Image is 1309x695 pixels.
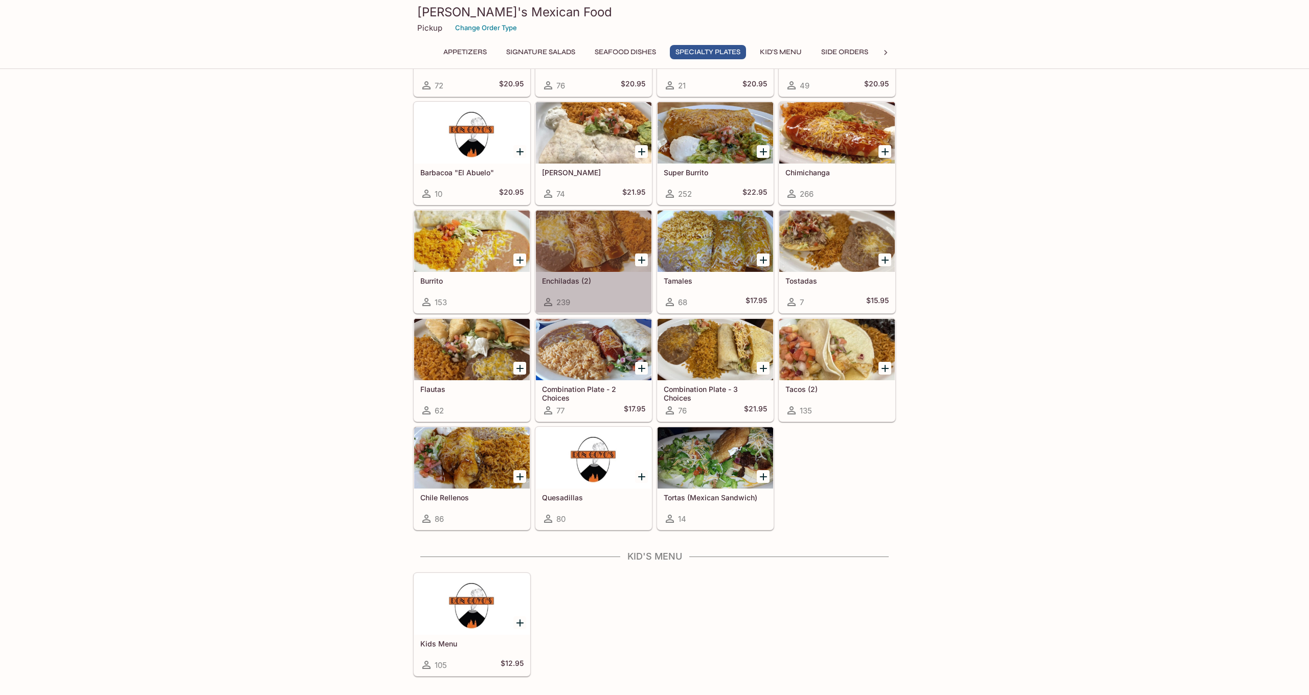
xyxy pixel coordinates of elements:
h5: [PERSON_NAME] [542,168,645,177]
h5: $20.95 [499,79,524,91]
div: Tacos (2) [779,319,895,380]
button: Signature Salads [501,45,581,59]
span: 68 [678,297,687,307]
a: Flautas62 [414,318,530,422]
a: Burrito153 [414,210,530,313]
div: Kids Menu [414,573,530,635]
button: Add Super Burrito [757,145,770,158]
button: Specialty Plates [670,45,746,59]
button: Add Chile Rellenos [513,470,526,483]
button: Add Tacos (2) [878,362,891,375]
a: Barbacoa "El Abuelo"10$20.95 [414,102,530,205]
p: Pickup [417,23,442,33]
a: Tamales68$17.95 [657,210,774,313]
a: Combination Plate - 2 Choices77$17.95 [535,318,652,422]
span: 252 [678,189,692,199]
div: Fajita Burrito [536,102,651,164]
span: 266 [800,189,814,199]
a: Super Burrito252$22.95 [657,102,774,205]
span: 72 [435,81,443,90]
h5: $20.95 [742,79,767,91]
button: Add Combination Plate - 3 Choices [757,362,770,375]
button: Add Combination Plate - 2 Choices [635,362,648,375]
h5: Kids Menu [420,639,524,648]
button: Change Order Type [450,20,522,36]
button: Add Barbacoa "El Abuelo" [513,145,526,158]
a: Combination Plate - 3 Choices76$21.95 [657,318,774,422]
h5: Enchiladas (2) [542,276,645,285]
button: Add Tostadas [878,253,891,266]
div: Tortas (Mexican Sandwich) [658,427,773,489]
span: 74 [556,189,565,199]
div: Barbacoa "El Abuelo" [414,102,530,164]
h4: Kid's Menu [413,551,896,562]
span: 105 [435,660,447,670]
div: Burrito [414,211,530,272]
span: 80 [556,514,566,524]
span: 77 [556,406,565,415]
h5: $17.95 [624,404,645,416]
h5: Burrito [420,276,524,285]
h5: $20.95 [499,188,524,200]
h5: Tamales [664,276,767,285]
div: Combination Plate - 2 Choices [536,319,651,380]
a: Chimichanga266 [779,102,895,205]
button: Add Fajita Burrito [635,145,648,158]
div: Flautas [414,319,530,380]
h5: $17.95 [746,296,767,308]
h5: Chimichanga [785,168,889,177]
h5: Tostadas [785,276,889,285]
button: Add Quesadillas [635,470,648,483]
span: 14 [678,514,686,524]
div: Combination Plate - 3 Choices [658,319,773,380]
div: Enchiladas (2) [536,211,651,272]
button: Add Burrito [513,253,526,266]
button: Side Orders [816,45,874,59]
h5: $20.95 [621,79,645,91]
h5: $21.95 [744,404,767,416]
h5: Barbacoa "El Abuelo" [420,168,524,177]
span: 21 [678,81,686,90]
h5: $12.95 [501,659,524,671]
h5: Super Burrito [664,168,767,177]
h5: Flautas [420,385,524,393]
a: Tortas (Mexican Sandwich)14 [657,427,774,530]
h5: $20.95 [864,79,889,91]
button: Add Chimichanga [878,145,891,158]
h5: Tacos (2) [785,385,889,393]
button: Add Kids Menu [513,616,526,629]
button: Add Flautas [513,362,526,375]
span: 62 [435,406,444,415]
button: Kid's Menu [754,45,807,59]
button: Add Tamales [757,253,770,266]
div: Quesadillas [536,427,651,489]
span: 10 [435,189,442,199]
h5: Chile Rellenos [420,493,524,502]
h5: Quesadillas [542,493,645,502]
button: Add Enchiladas (2) [635,253,648,266]
div: Tamales [658,211,773,272]
span: 239 [556,297,570,307]
div: Super Burrito [658,102,773,164]
a: Chile Rellenos86 [414,427,530,530]
h5: Tortas (Mexican Sandwich) [664,493,767,502]
span: 49 [800,81,809,90]
a: [PERSON_NAME]74$21.95 [535,102,652,205]
div: Chile Rellenos [414,427,530,489]
a: Quesadillas80 [535,427,652,530]
span: 86 [435,514,444,524]
h5: $22.95 [742,188,767,200]
h5: Combination Plate - 3 Choices [664,385,767,402]
span: 135 [800,406,812,415]
h3: [PERSON_NAME]'s Mexican Food [417,4,892,20]
span: 7 [800,297,804,307]
a: Tacos (2)135 [779,318,895,422]
a: Tostadas7$15.95 [779,210,895,313]
h5: Combination Plate - 2 Choices [542,385,645,402]
button: Seafood Dishes [589,45,662,59]
div: Chimichanga [779,102,895,164]
div: Tostadas [779,211,895,272]
button: Add Tortas (Mexican Sandwich) [757,470,770,483]
a: Kids Menu105$12.95 [414,573,530,676]
button: Appetizers [438,45,492,59]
